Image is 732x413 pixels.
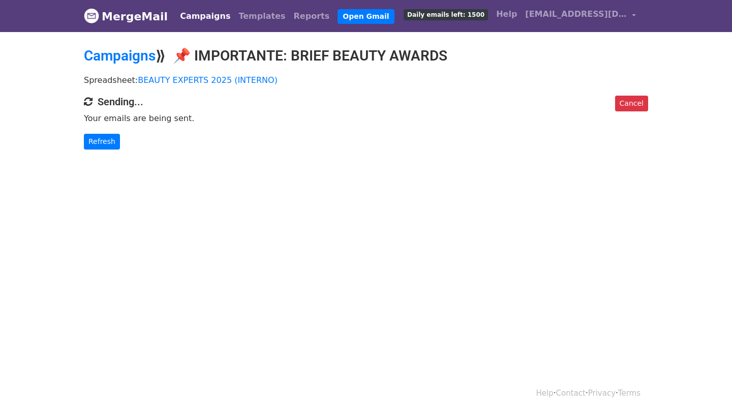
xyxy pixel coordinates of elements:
a: Help [492,4,521,24]
a: Open Gmail [338,9,394,24]
a: MergeMail [84,6,168,27]
a: Daily emails left: 1500 [400,4,492,24]
p: Your emails are being sent. [84,113,648,124]
a: Help [536,389,554,398]
p: Spreadsheet: [84,75,648,85]
a: Templates [234,6,289,26]
a: [EMAIL_ADDRESS][DOMAIN_NAME] [521,4,640,28]
a: Privacy [588,389,616,398]
a: Refresh [84,134,120,150]
a: Reports [290,6,334,26]
a: Campaigns [84,47,156,64]
a: BEAUTY EXPERTS 2025 (INTERNO) [138,75,278,85]
a: Terms [618,389,640,398]
span: Daily emails left: 1500 [404,9,488,20]
h4: Sending... [84,96,648,108]
a: Cancel [615,96,648,111]
a: Contact [556,389,586,398]
span: [EMAIL_ADDRESS][DOMAIN_NAME] [525,8,627,20]
img: MergeMail logo [84,8,99,23]
h2: ⟫ 📌 IMPORTANTE: BRIEF BEAUTY AWARDS [84,47,648,65]
a: Campaigns [176,6,234,26]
